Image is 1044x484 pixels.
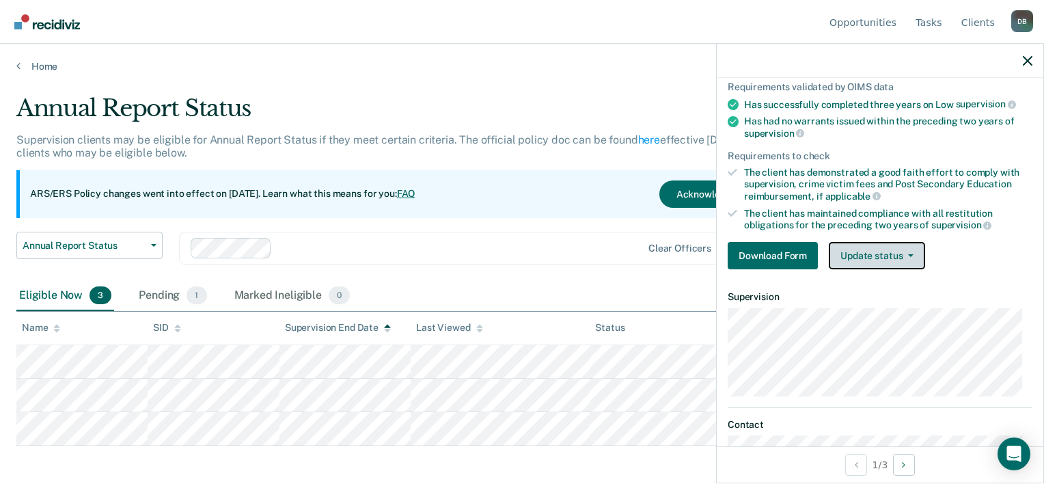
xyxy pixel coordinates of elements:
span: supervision [744,128,804,139]
img: Recidiviz [14,14,80,29]
span: Annual Report Status [23,240,146,252]
a: Navigate to form link [728,242,823,269]
div: Name [22,322,60,334]
a: FAQ [397,188,416,199]
div: Has had no warrants issued within the preceding two years of [744,116,1032,139]
div: Requirements validated by OIMS data [728,81,1032,93]
div: Eligible Now [16,281,114,311]
div: 1 / 3 [717,446,1043,483]
dt: Supervision [728,291,1032,303]
span: 3 [90,286,111,304]
div: Marked Ineligible [232,281,353,311]
a: here [638,133,660,146]
p: ARS/ERS Policy changes went into effect on [DATE]. Learn what this means for you: [30,187,415,201]
div: SID [153,322,181,334]
button: Update status [829,242,925,269]
a: Home [16,60,1028,72]
button: Previous Opportunity [845,454,867,476]
button: Profile dropdown button [1011,10,1033,32]
div: Has successfully completed three years on Low [744,98,1032,111]
span: 0 [329,286,350,304]
span: supervision [931,219,991,230]
div: Requirements to check [728,150,1032,162]
div: The client has maintained compliance with all restitution obligations for the preceding two years of [744,208,1032,231]
div: Clear officers [648,243,711,254]
div: Supervision End Date [285,322,391,334]
p: Supervision clients may be eligible for Annual Report Status if they meet certain criteria. The o... [16,133,782,159]
button: Download Form [728,242,818,269]
div: Status [595,322,624,334]
span: supervision [956,98,1016,109]
div: Annual Report Status [16,94,799,133]
span: applicable [825,191,881,202]
div: D B [1011,10,1033,32]
dt: Contact [728,419,1032,431]
div: Pending [136,281,209,311]
div: Last Viewed [416,322,482,334]
span: 1 [187,286,206,304]
div: The client has demonstrated a good faith effort to comply with supervision, crime victim fees and... [744,167,1032,202]
div: Open Intercom Messenger [998,438,1030,470]
button: Acknowledge & Close [659,180,789,208]
button: Next Opportunity [893,454,915,476]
